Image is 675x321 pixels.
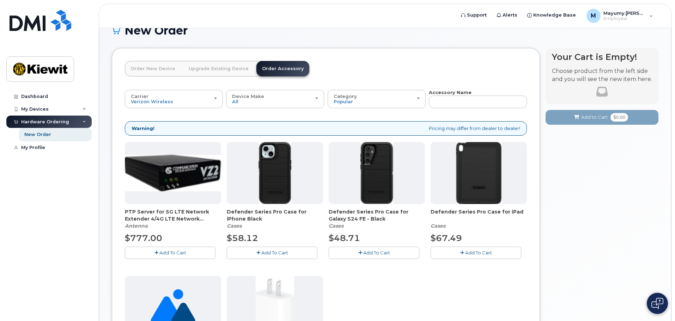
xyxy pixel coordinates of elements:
[183,61,254,76] a: Upgrade Existing Device
[363,250,390,255] span: Add To Cart
[431,247,521,259] button: Add To Cart
[227,208,323,229] div: Defender Series Pro Case for iPhone Black
[522,8,581,22] a: Knowledge Base
[125,121,527,136] div: Pricing may differ from dealer to dealer!
[533,12,576,19] span: Knowledge Base
[329,233,360,243] span: $48.71
[125,90,223,108] button: Carrier Verizon Wireless
[232,93,264,99] span: Device Make
[552,67,652,84] p: Choose product from the left side and you will see the new item here.
[259,142,292,204] img: defenderiphone14.png
[546,110,658,124] button: Add to Cart $0.00
[360,142,393,204] img: defenders23fe.png
[467,12,487,19] span: Support
[132,125,154,132] strong: Warning!
[429,89,472,95] strong: Accessory Name
[610,113,628,122] span: $0.00
[503,12,517,19] span: Alerts
[261,250,288,255] span: Add To Cart
[581,114,608,121] span: Add to Cart
[125,233,162,243] span: $777.00
[456,142,501,204] img: defenderipad10thgen.png
[125,155,221,191] img: Casa_Sysem.png
[456,8,492,22] a: Support
[329,208,425,229] div: Defender Series Pro Case for Galaxy S24 FE - Black
[227,208,323,222] span: Defender Series Pro Case for iPhone Black
[431,208,527,222] span: Defender Series Pro Case for iPad
[582,9,658,23] div: Mayumy.Churchill
[603,10,646,16] span: Mayumy.[PERSON_NAME]
[334,93,357,99] span: Category
[591,12,596,20] span: M
[334,99,353,104] span: Popular
[227,223,242,229] em: Cases
[112,24,658,37] h1: New Order
[125,208,221,222] span: PTP Server for 5G LTE Network Extender 4/4G LTE Network Extender 3
[125,247,215,259] button: Add To Cart
[465,250,492,255] span: Add To Cart
[329,208,425,222] span: Defender Series Pro Case for Galaxy S24 FE - Black
[431,223,445,229] em: Cases
[131,93,148,99] span: Carrier
[552,52,652,62] h4: Your Cart is Empty!
[492,8,522,22] a: Alerts
[256,61,309,76] a: Order Accessory
[125,61,181,76] a: Order New Device
[431,233,462,243] span: $67.49
[131,99,173,104] span: Verizon Wireless
[603,16,646,21] span: Employee
[329,247,419,259] button: Add To Cart
[431,208,527,229] div: Defender Series Pro Case for iPad
[227,247,317,259] button: Add To Cart
[159,250,186,255] span: Add To Cart
[329,223,343,229] em: Cases
[226,90,324,108] button: Device Make All
[227,233,258,243] span: $58.12
[328,90,426,108] button: Category Popular
[232,99,238,104] span: All
[651,298,663,309] img: Open chat
[125,223,148,229] em: Antenna
[125,208,221,229] div: PTP Server for 5G LTE Network Extender 4/4G LTE Network Extender 3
